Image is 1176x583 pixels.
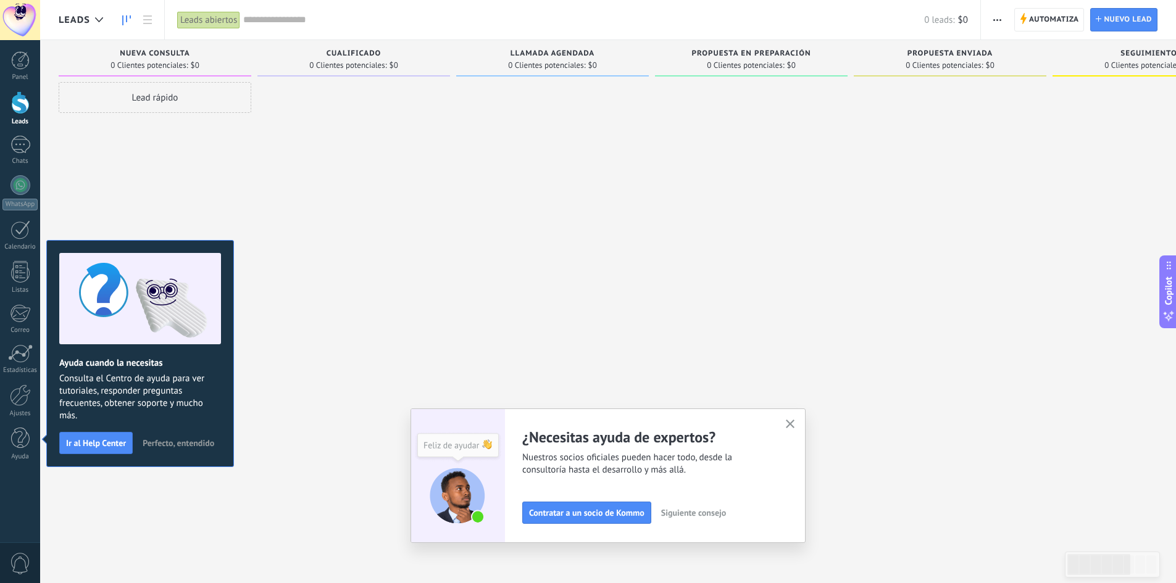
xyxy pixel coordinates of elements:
div: Ajustes [2,410,38,418]
span: 0 Clientes potenciales: [707,62,784,69]
span: Nuevo lead [1104,9,1152,31]
span: 0 Clientes potenciales: [309,62,386,69]
span: $0 [390,62,398,69]
div: Ayuda [2,453,38,461]
div: Correo [2,326,38,334]
a: Nuevo lead [1090,8,1157,31]
div: Panel [2,73,38,81]
span: 0 Clientes potenciales: [508,62,585,69]
div: Listas [2,286,38,294]
div: Nueva consulta [65,49,245,60]
div: Leads [2,118,38,126]
span: Leads [59,14,90,26]
span: $0 [787,62,796,69]
span: Cualificado [327,49,382,58]
span: $0 [986,62,995,69]
span: Propuesta en preparación [692,49,811,58]
span: Propuesta enviada [907,49,993,58]
a: Automatiza [1014,8,1085,31]
div: Chats [2,157,38,165]
div: Propuesta en preparación [661,49,841,60]
div: Leads abiertos [177,11,240,29]
div: Cualificado [264,49,444,60]
h2: ¿Necesitas ayuda de expertos? [522,428,770,447]
span: Llamada agendada [511,49,594,58]
button: Siguiente consejo [656,503,732,522]
div: Calendario [2,243,38,251]
button: Más [988,8,1006,31]
span: 0 Clientes potenciales: [111,62,188,69]
div: Propuesta enviada [860,49,1040,60]
span: Automatiza [1029,9,1079,31]
div: Lead rápido [59,82,251,113]
div: Llamada agendada [462,49,643,60]
span: $0 [958,14,968,26]
span: Nuestros socios oficiales pueden hacer todo, desde la consultoría hasta el desarrollo y más allá. [522,452,770,476]
h2: Ayuda cuando la necesitas [59,357,221,369]
span: 0 Clientes potenciales: [906,62,983,69]
a: Leads [116,8,137,32]
span: $0 [191,62,199,69]
a: Lista [137,8,158,32]
span: Perfecto, entendido [143,439,214,447]
div: WhatsApp [2,199,38,210]
button: Contratar a un socio de Kommo [522,502,651,524]
span: 0 leads: [924,14,954,26]
span: Consulta el Centro de ayuda para ver tutoriales, responder preguntas frecuentes, obtener soporte ... [59,373,221,422]
span: Nueva consulta [120,49,190,58]
span: Copilot [1162,276,1175,305]
span: Contratar a un socio de Kommo [529,508,644,517]
span: Siguiente consejo [661,508,726,517]
button: Perfecto, entendido [137,434,220,452]
div: Estadísticas [2,366,38,374]
span: $0 [588,62,597,69]
button: Ir al Help Center [59,432,133,454]
span: Ir al Help Center [66,439,126,447]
